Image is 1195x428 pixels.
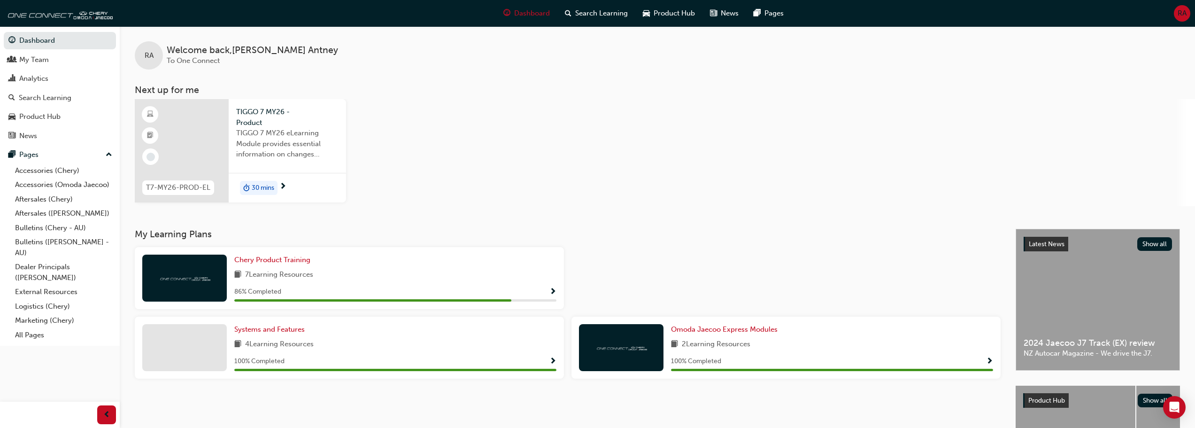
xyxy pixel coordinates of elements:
[4,108,116,125] a: Product Hub
[135,229,1001,240] h3: My Learning Plans
[234,325,305,334] span: Systems and Features
[4,146,116,163] button: Pages
[145,50,154,61] span: RA
[764,8,784,19] span: Pages
[986,358,993,366] span: Show Progress
[1163,396,1186,419] div: Open Intercom Messenger
[671,339,678,350] span: book-icon
[549,356,556,367] button: Show Progress
[8,75,15,83] span: chart-icon
[557,4,635,23] a: search-iconSearch Learning
[11,328,116,342] a: All Pages
[496,4,557,23] a: guage-iconDashboard
[11,163,116,178] a: Accessories (Chery)
[549,286,556,298] button: Show Progress
[243,182,250,194] span: duration-icon
[754,8,761,19] span: pages-icon
[11,206,116,221] a: Aftersales ([PERSON_NAME])
[236,128,339,160] span: TIGGO 7 MY26 eLearning Module provides essential information on changes introduced with the new M...
[4,89,116,107] a: Search Learning
[234,287,281,297] span: 86 % Completed
[8,56,15,64] span: people-icon
[103,409,110,421] span: prev-icon
[167,56,220,65] span: To One Connect
[1028,397,1065,405] span: Product Hub
[702,4,746,23] a: news-iconNews
[236,107,339,128] span: TIGGO 7 MY26 - Product
[252,183,274,194] span: 30 mins
[643,8,650,19] span: car-icon
[710,8,717,19] span: news-icon
[167,45,338,56] span: Welcome back , [PERSON_NAME] Antney
[120,85,1195,95] h3: Next up for me
[11,221,116,235] a: Bulletins (Chery - AU)
[5,4,113,23] img: oneconnect
[1137,237,1172,251] button: Show all
[245,339,314,350] span: 4 Learning Resources
[19,93,71,103] div: Search Learning
[19,149,39,160] div: Pages
[11,313,116,328] a: Marketing (Chery)
[8,37,15,45] span: guage-icon
[234,255,314,265] a: Chery Product Training
[147,109,154,121] span: learningResourceType_ELEARNING-icon
[11,260,116,285] a: Dealer Principals ([PERSON_NAME])
[1024,237,1172,252] a: Latest NewsShow all
[11,299,116,314] a: Logistics (Chery)
[595,343,647,352] img: oneconnect
[234,339,241,350] span: book-icon
[1029,240,1064,248] span: Latest News
[4,70,116,87] a: Analytics
[503,8,510,19] span: guage-icon
[19,73,48,84] div: Analytics
[4,127,116,145] a: News
[234,356,285,367] span: 100 % Completed
[1024,348,1172,359] span: NZ Autocar Magazine - We drive the J7.
[565,8,571,19] span: search-icon
[1024,338,1172,349] span: 2024 Jaecoo J7 Track (EX) review
[279,183,286,191] span: next-icon
[4,51,116,69] a: My Team
[245,269,313,281] span: 7 Learning Resources
[234,324,308,335] a: Systems and Features
[4,32,116,49] a: Dashboard
[671,325,778,334] span: Omoda Jaecoo Express Modules
[1138,394,1173,407] button: Show all
[721,8,739,19] span: News
[746,4,791,23] a: pages-iconPages
[8,113,15,121] span: car-icon
[1016,229,1180,371] a: Latest NewsShow all2024 Jaecoo J7 Track (EX) reviewNZ Autocar Magazine - We drive the J7.
[549,288,556,296] span: Show Progress
[11,192,116,207] a: Aftersales (Chery)
[106,149,112,161] span: up-icon
[682,339,750,350] span: 2 Learning Resources
[654,8,695,19] span: Product Hub
[147,130,154,142] span: booktick-icon
[986,356,993,367] button: Show Progress
[159,273,210,282] img: oneconnect
[8,132,15,140] span: news-icon
[1023,393,1172,408] a: Product HubShow all
[4,30,116,146] button: DashboardMy TeamAnalyticsSearch LearningProduct HubNews
[19,111,61,122] div: Product Hub
[146,182,210,193] span: T7-MY26-PROD-EL
[234,269,241,281] span: book-icon
[19,131,37,141] div: News
[549,358,556,366] span: Show Progress
[11,285,116,299] a: External Resources
[19,54,49,65] div: My Team
[234,256,310,264] span: Chery Product Training
[1178,8,1187,19] span: RA
[575,8,628,19] span: Search Learning
[11,235,116,260] a: Bulletins ([PERSON_NAME] - AU)
[671,324,781,335] a: Omoda Jaecoo Express Modules
[135,99,346,202] a: T7-MY26-PROD-ELTIGGO 7 MY26 - ProductTIGGO 7 MY26 eLearning Module provides essential information...
[8,151,15,159] span: pages-icon
[1174,5,1190,22] button: RA
[11,178,116,192] a: Accessories (Omoda Jaecoo)
[514,8,550,19] span: Dashboard
[146,153,155,161] span: learningRecordVerb_NONE-icon
[8,94,15,102] span: search-icon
